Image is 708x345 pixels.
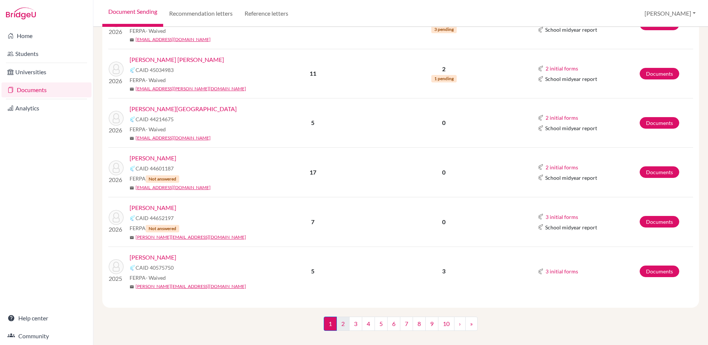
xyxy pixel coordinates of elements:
a: Documents [640,68,679,79]
span: School midyear report [545,26,597,34]
a: [PERSON_NAME] [130,203,176,212]
span: School midyear report [545,174,597,182]
img: Common App logo [538,76,544,82]
b: 5 [311,119,314,126]
span: FERPA [130,76,166,84]
a: 4 [362,317,375,331]
span: mail [130,285,134,289]
button: 3 initial forms [545,213,578,221]
b: 17 [310,169,316,176]
a: [PERSON_NAME] [130,253,176,262]
a: 9 [425,317,438,331]
span: CAID 44652197 [136,214,174,222]
a: [EMAIL_ADDRESS][DOMAIN_NAME] [136,36,211,43]
img: Common App logo [130,67,136,73]
img: Blohm, Victoria [109,111,124,126]
a: 5 [375,317,388,331]
a: Home [1,28,91,43]
p: 0 [369,168,519,177]
span: mail [130,136,134,141]
span: CAID 44601187 [136,164,174,172]
p: 2026 [109,126,124,135]
a: » [465,317,478,331]
a: [EMAIL_ADDRESS][PERSON_NAME][DOMAIN_NAME] [136,85,246,92]
img: Gardella, David [109,259,124,274]
img: Common App logo [538,27,544,33]
span: mail [130,235,134,240]
span: FERPA [130,175,179,183]
img: Betancourt Blohm, Rodrigo Alejandro [109,62,124,76]
img: Carbajal, Angelica [109,160,124,175]
a: Help center [1,311,91,326]
img: Common App logo [130,166,136,172]
img: Common App logo [538,224,544,230]
span: FERPA [130,224,179,232]
span: mail [130,38,134,42]
img: Common App logo [538,175,544,181]
img: Common App logo [538,269,544,275]
a: Analytics [1,101,91,116]
a: 3 [349,317,362,331]
a: Documents [640,266,679,277]
img: Common App logo [538,164,544,170]
a: [EMAIL_ADDRESS][DOMAIN_NAME] [136,135,211,141]
span: School midyear report [545,124,597,132]
span: FERPA [130,274,166,282]
a: Universities [1,65,91,79]
span: Not answered [146,175,179,183]
a: [PERSON_NAME] [PERSON_NAME] [130,55,224,64]
span: CAID 45034983 [136,66,174,74]
a: [PERSON_NAME][EMAIL_ADDRESS][DOMAIN_NAME] [136,234,246,241]
img: Bridge-U [6,7,36,19]
button: 2 initial forms [545,163,578,172]
img: Fukuhara , Daniel [109,210,124,225]
p: 2026 [109,27,124,36]
img: Common App logo [130,215,136,221]
a: [PERSON_NAME][GEOGRAPHIC_DATA] [130,104,237,113]
p: 2026 [109,175,124,184]
nav: ... [324,317,478,337]
span: - Waived [146,77,166,83]
b: 7 [311,218,314,225]
span: 1 pending [431,75,457,82]
p: 2026 [109,76,124,85]
b: 5 [311,267,314,275]
b: 11 [310,70,316,77]
a: 6 [387,317,400,331]
p: 2025 [109,274,124,283]
a: 10 [438,317,454,331]
p: 2026 [109,225,124,234]
span: - Waived [146,126,166,132]
a: 7 [400,317,413,331]
span: 3 pending [431,26,457,33]
img: Common App logo [130,116,136,122]
a: 2 [336,317,350,331]
button: 2 initial forms [545,113,578,122]
span: mail [130,186,134,190]
span: mail [130,87,134,91]
a: 8 [413,317,426,331]
a: Students [1,46,91,61]
a: Documents [640,216,679,228]
img: Common App logo [538,115,544,121]
p: 3 [369,267,519,276]
a: › [454,317,466,331]
span: FERPA [130,125,166,133]
button: [PERSON_NAME] [641,6,699,21]
button: 3 initial forms [545,267,578,276]
p: 0 [369,118,519,127]
img: Common App logo [538,66,544,72]
span: FERPA [130,27,166,35]
a: [EMAIL_ADDRESS][DOMAIN_NAME] [136,184,211,191]
span: CAID 44214675 [136,115,174,123]
span: CAID 40575750 [136,264,174,272]
button: 2 initial forms [545,64,578,73]
span: 1 [324,317,337,331]
img: Common App logo [538,125,544,131]
span: - Waived [146,28,166,34]
span: Not answered [146,225,179,232]
a: Documents [640,117,679,129]
span: - Waived [146,275,166,281]
a: Documents [640,166,679,178]
a: [PERSON_NAME][EMAIL_ADDRESS][DOMAIN_NAME] [136,283,246,290]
